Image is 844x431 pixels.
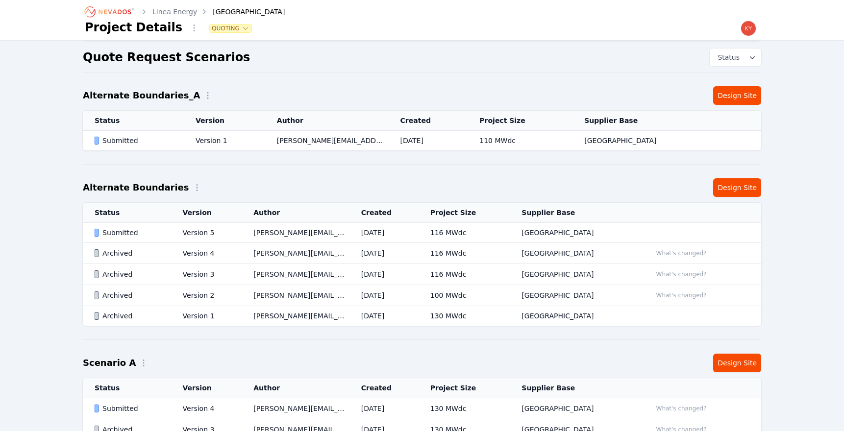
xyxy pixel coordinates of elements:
button: What's changed? [652,403,711,414]
th: Status [83,203,171,223]
td: [DATE] [349,243,419,264]
th: Version [171,203,242,223]
div: Submitted [95,136,179,145]
button: What's changed? [652,290,711,301]
td: Version 3 [171,264,242,285]
td: [GEOGRAPHIC_DATA] [510,223,640,243]
th: Project Size [468,111,572,131]
td: [GEOGRAPHIC_DATA] [572,131,721,151]
th: Status [83,111,184,131]
td: [DATE] [349,306,419,326]
td: [GEOGRAPHIC_DATA] [510,306,640,326]
a: Design Site [713,354,761,372]
td: [PERSON_NAME][EMAIL_ADDRESS][PERSON_NAME][DOMAIN_NAME] [242,398,349,419]
img: kyle.macdougall@nevados.solar [741,21,756,36]
a: Linea Energy [152,7,197,17]
th: Supplier Base [572,111,721,131]
td: 116 MWdc [419,243,510,264]
td: [PERSON_NAME][EMAIL_ADDRESS][PERSON_NAME][DOMAIN_NAME] [242,285,349,306]
th: Author [242,378,349,398]
a: Design Site [713,178,761,197]
th: Supplier Base [510,203,640,223]
th: Supplier Base [510,378,640,398]
td: [DATE] [389,131,468,151]
div: [GEOGRAPHIC_DATA] [199,7,285,17]
td: [DATE] [349,223,419,243]
td: [GEOGRAPHIC_DATA] [510,243,640,264]
a: Design Site [713,86,761,105]
td: [DATE] [349,264,419,285]
td: [PERSON_NAME][EMAIL_ADDRESS][PERSON_NAME][DOMAIN_NAME] [242,223,349,243]
tr: ArchivedVersion 3[PERSON_NAME][EMAIL_ADDRESS][PERSON_NAME][DOMAIN_NAME][DATE]116 MWdc[GEOGRAPHIC_... [83,264,761,285]
td: 116 MWdc [419,264,510,285]
button: Status [710,48,761,66]
td: Version 2 [171,285,242,306]
td: [DATE] [349,285,419,306]
div: Archived [95,248,166,258]
th: Author [265,111,389,131]
th: Version [171,378,242,398]
span: Status [714,52,740,62]
button: What's changed? [652,248,711,259]
td: [GEOGRAPHIC_DATA] [510,285,640,306]
tr: ArchivedVersion 4[PERSON_NAME][EMAIL_ADDRESS][PERSON_NAME][DOMAIN_NAME][DATE]116 MWdc[GEOGRAPHIC_... [83,243,761,264]
td: [GEOGRAPHIC_DATA] [510,264,640,285]
th: Created [349,203,419,223]
nav: Breadcrumb [85,4,285,20]
th: Created [389,111,468,131]
tr: SubmittedVersion 1[PERSON_NAME][EMAIL_ADDRESS][PERSON_NAME][DOMAIN_NAME][DATE]110 MWdc[GEOGRAPHIC... [83,131,761,151]
button: What's changed? [652,269,711,280]
th: Created [349,378,419,398]
div: Submitted [95,228,166,238]
h1: Project Details [85,20,182,35]
td: Version 4 [171,243,242,264]
td: [DATE] [349,398,419,419]
h2: Alternate Boundaries_A [83,89,200,102]
td: 130 MWdc [419,398,510,419]
h2: Alternate Boundaries [83,181,189,194]
th: Author [242,203,349,223]
div: Submitted [95,404,166,413]
th: Version [184,111,265,131]
td: 130 MWdc [419,306,510,326]
tr: SubmittedVersion 4[PERSON_NAME][EMAIL_ADDRESS][PERSON_NAME][DOMAIN_NAME][DATE]130 MWdc[GEOGRAPHIC... [83,398,761,419]
td: Version 1 [171,306,242,326]
td: [PERSON_NAME][EMAIL_ADDRESS][PERSON_NAME][DOMAIN_NAME] [242,306,349,326]
td: 110 MWdc [468,131,572,151]
td: 116 MWdc [419,223,510,243]
td: [PERSON_NAME][EMAIL_ADDRESS][PERSON_NAME][DOMAIN_NAME] [242,243,349,264]
div: Archived [95,269,166,279]
tr: SubmittedVersion 5[PERSON_NAME][EMAIL_ADDRESS][PERSON_NAME][DOMAIN_NAME][DATE]116 MWdc[GEOGRAPHIC... [83,223,761,243]
button: Quoting [210,24,251,32]
th: Status [83,378,171,398]
th: Project Size [419,203,510,223]
div: Archived [95,290,166,300]
td: Version 1 [184,131,265,151]
tr: ArchivedVersion 2[PERSON_NAME][EMAIL_ADDRESS][PERSON_NAME][DOMAIN_NAME][DATE]100 MWdc[GEOGRAPHIC_... [83,285,761,306]
td: [GEOGRAPHIC_DATA] [510,398,640,419]
td: Version 5 [171,223,242,243]
tr: ArchivedVersion 1[PERSON_NAME][EMAIL_ADDRESS][PERSON_NAME][DOMAIN_NAME][DATE]130 MWdc[GEOGRAPHIC_... [83,306,761,326]
h2: Scenario A [83,356,136,370]
th: Project Size [419,378,510,398]
td: [PERSON_NAME][EMAIL_ADDRESS][PERSON_NAME][DOMAIN_NAME] [242,264,349,285]
td: [PERSON_NAME][EMAIL_ADDRESS][PERSON_NAME][DOMAIN_NAME] [265,131,389,151]
div: Archived [95,311,166,321]
td: Version 4 [171,398,242,419]
td: 100 MWdc [419,285,510,306]
h2: Quote Request Scenarios [83,49,250,65]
